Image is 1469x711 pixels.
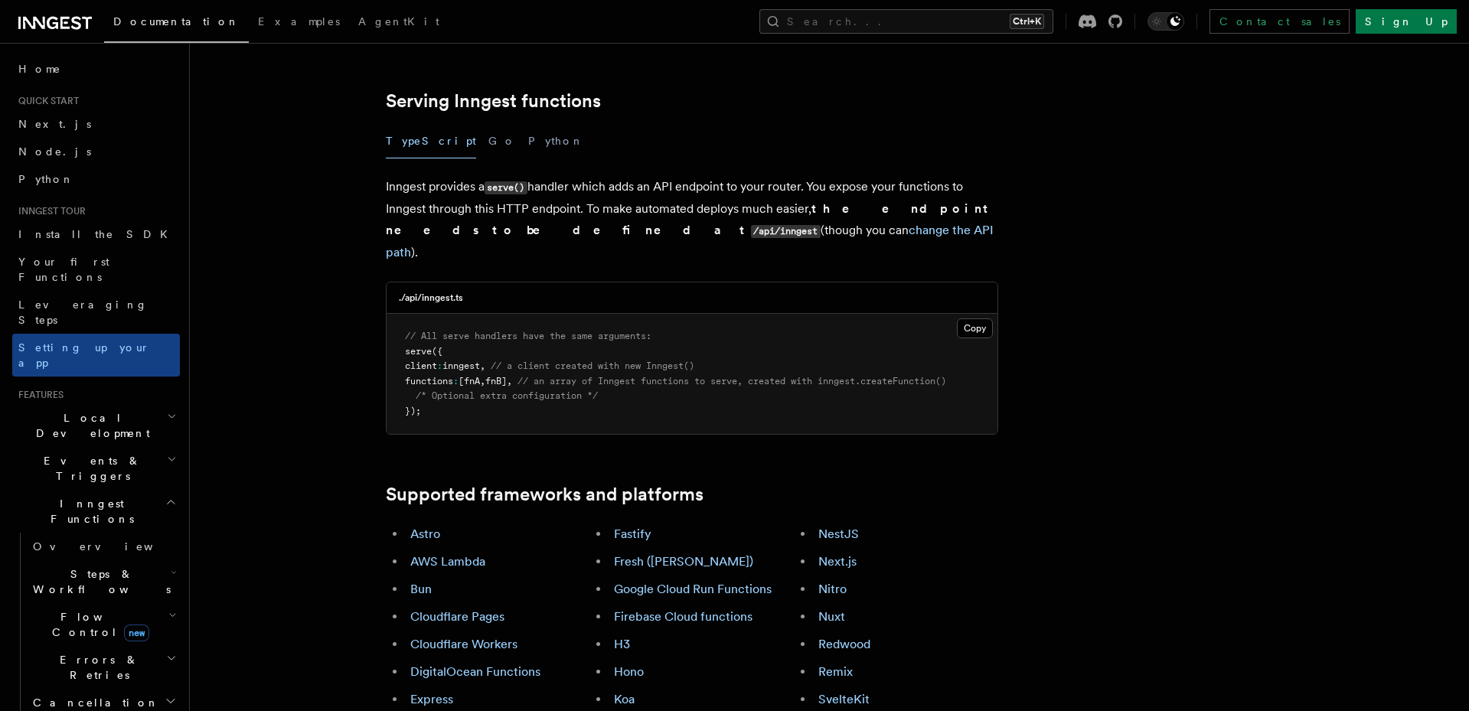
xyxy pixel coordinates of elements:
[12,248,180,291] a: Your first Functions
[18,173,74,185] span: Python
[437,360,442,371] span: :
[614,637,630,651] a: H3
[410,582,432,596] a: Bun
[27,560,180,603] button: Steps & Workflows
[1356,9,1457,34] a: Sign Up
[507,376,512,386] span: ,
[12,496,165,527] span: Inngest Functions
[12,220,180,248] a: Install the SDK
[410,692,453,706] a: Express
[27,533,180,560] a: Overview
[33,540,191,553] span: Overview
[410,609,504,624] a: Cloudflare Pages
[614,609,752,624] a: Firebase Cloud functions
[386,484,703,505] a: Supported frameworks and platforms
[528,124,584,158] button: Python
[12,334,180,377] a: Setting up your app
[405,406,421,416] span: });
[818,609,845,624] a: Nuxt
[410,664,540,679] a: DigitalOcean Functions
[18,228,177,240] span: Install the SDK
[124,625,149,641] span: new
[27,646,180,689] button: Errors & Retries
[751,225,821,238] code: /api/inngest
[358,15,439,28] span: AgentKit
[12,55,180,83] a: Home
[480,376,485,386] span: ,
[12,138,180,165] a: Node.js
[442,360,480,371] span: inngest
[614,582,772,596] a: Google Cloud Run Functions
[818,664,853,679] a: Remix
[249,5,349,41] a: Examples
[818,527,859,541] a: NestJS
[432,346,442,357] span: ({
[485,376,507,386] span: fnB]
[759,9,1053,34] button: Search...Ctrl+K
[27,566,171,597] span: Steps & Workflows
[614,554,753,569] a: Fresh ([PERSON_NAME])
[18,256,109,283] span: Your first Functions
[1010,14,1044,29] kbd: Ctrl+K
[405,331,651,341] span: // All serve handlers have the same arguments:
[957,318,993,338] button: Copy
[18,61,61,77] span: Home
[614,664,644,679] a: Hono
[12,404,180,447] button: Local Development
[416,390,598,401] span: /* Optional extra configuration */
[27,609,168,640] span: Flow Control
[453,376,459,386] span: :
[818,692,870,706] a: SvelteKit
[386,176,998,263] p: Inngest provides a handler which adds an API endpoint to your router. You expose your functions t...
[12,389,64,401] span: Features
[27,603,180,646] button: Flow Controlnew
[258,15,340,28] span: Examples
[1209,9,1350,34] a: Contact sales
[18,118,91,130] span: Next.js
[12,490,180,533] button: Inngest Functions
[517,376,946,386] span: // an array of Inngest functions to serve, created with inngest.createFunction()
[488,124,516,158] button: Go
[485,181,527,194] code: serve()
[27,652,166,683] span: Errors & Retries
[399,292,463,304] h3: ./api/inngest.ts
[410,637,517,651] a: Cloudflare Workers
[18,145,91,158] span: Node.js
[405,360,437,371] span: client
[18,341,150,369] span: Setting up your app
[12,291,180,334] a: Leveraging Steps
[818,582,847,596] a: Nitro
[1147,12,1184,31] button: Toggle dark mode
[27,695,159,710] span: Cancellation
[12,165,180,193] a: Python
[386,90,601,112] a: Serving Inngest functions
[410,554,485,569] a: AWS Lambda
[459,376,480,386] span: [fnA
[405,346,432,357] span: serve
[818,637,870,651] a: Redwood
[349,5,449,41] a: AgentKit
[818,554,857,569] a: Next.js
[12,410,167,441] span: Local Development
[480,360,485,371] span: ,
[12,95,79,107] span: Quick start
[12,447,180,490] button: Events & Triggers
[405,376,453,386] span: functions
[614,692,635,706] a: Koa
[614,527,651,541] a: Fastify
[386,124,476,158] button: TypeScript
[491,360,694,371] span: // a client created with new Inngest()
[104,5,249,43] a: Documentation
[12,205,86,217] span: Inngest tour
[113,15,240,28] span: Documentation
[12,110,180,138] a: Next.js
[410,527,440,541] a: Astro
[12,453,167,484] span: Events & Triggers
[18,298,148,326] span: Leveraging Steps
